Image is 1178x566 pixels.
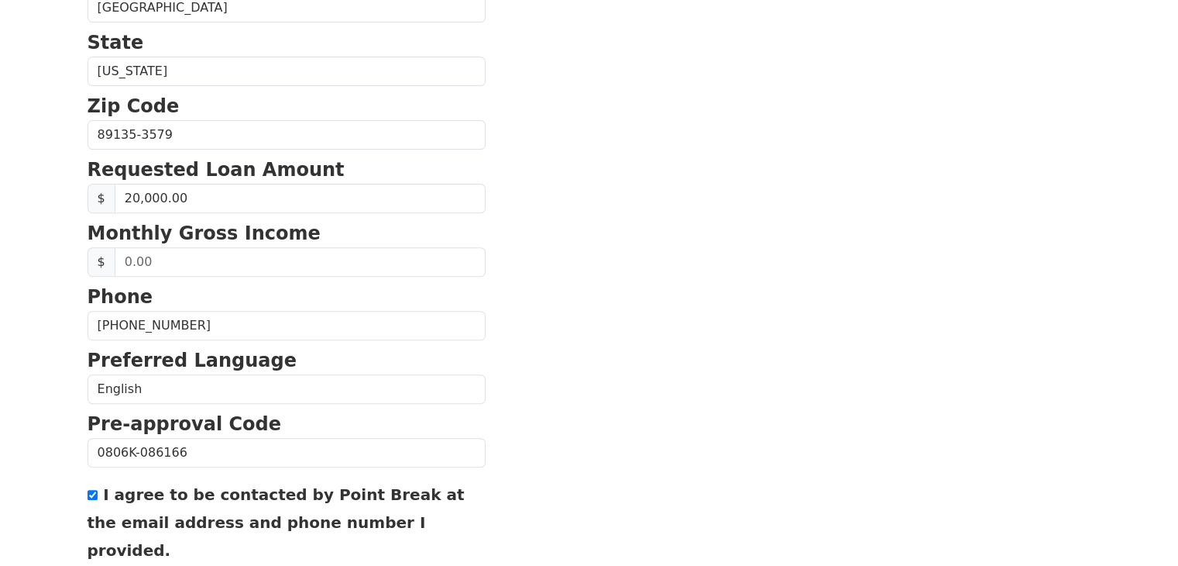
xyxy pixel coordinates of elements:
[88,159,345,181] strong: Requested Loan Amount
[88,32,144,53] strong: State
[115,184,486,213] input: 0.00
[88,485,465,560] label: I agree to be contacted by Point Break at the email address and phone number I provided.
[88,247,115,277] span: $
[88,184,115,213] span: $
[88,219,486,247] p: Monthly Gross Income
[115,247,486,277] input: 0.00
[88,311,486,340] input: Phone
[88,350,297,371] strong: Preferred Language
[88,95,180,117] strong: Zip Code
[88,413,282,435] strong: Pre-approval Code
[88,286,153,308] strong: Phone
[88,120,486,150] input: Zip Code
[88,438,486,468] input: Pre-approval Code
